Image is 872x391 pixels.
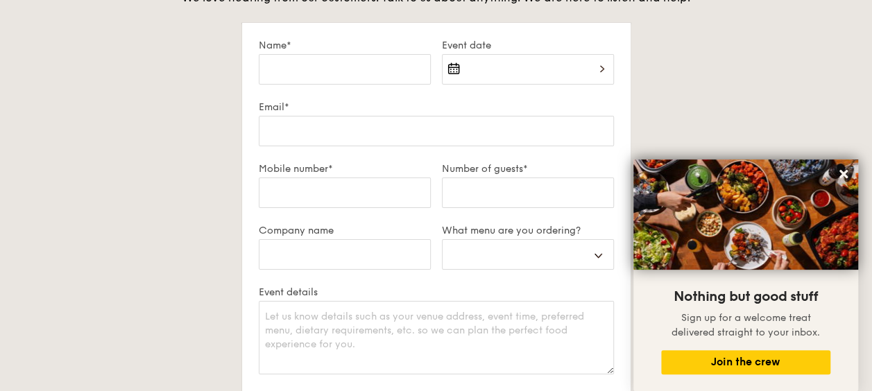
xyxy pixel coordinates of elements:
button: Close [832,163,855,185]
label: What menu are you ordering? [442,225,614,236]
img: DSC07876-Edit02-Large.jpeg [633,159,858,270]
label: Mobile number* [259,163,431,175]
label: Event details [259,286,614,298]
label: Name* [259,40,431,51]
textarea: Let us know details such as your venue address, event time, preferred menu, dietary requirements,... [259,301,614,374]
span: Sign up for a welcome treat delivered straight to your inbox. [672,312,820,338]
label: Email* [259,101,614,113]
span: Nothing but good stuff [674,288,818,305]
button: Join the crew [661,350,830,374]
label: Event date [442,40,614,51]
label: Number of guests* [442,163,614,175]
label: Company name [259,225,431,236]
